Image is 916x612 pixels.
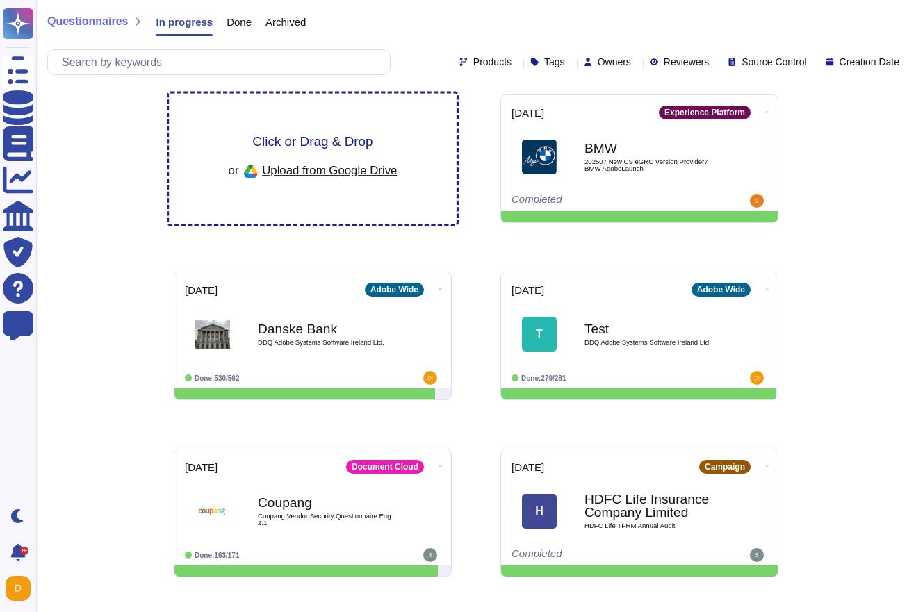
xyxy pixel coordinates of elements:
span: DDQ Adobe Systems Software Ireland Ltd. [258,339,397,346]
span: 202507 New CS eGRC Version Provider7 BMW AdobeLaunch [584,158,723,172]
div: H [522,494,557,529]
input: Search by keywords [55,50,390,74]
span: HDFC Life TPRM Annual Audit [584,522,723,529]
span: Coupang Vendor Security Questionnaire Eng 2.1 [258,513,397,526]
span: [DATE] [185,285,218,295]
span: Reviewers [664,57,709,67]
div: Experience Platform [659,106,751,119]
img: user [750,194,764,208]
div: Campaign [699,460,751,474]
div: Completed [512,548,682,562]
span: Done: 279/281 [521,374,566,382]
img: user [423,371,437,385]
span: [DATE] [512,108,544,118]
b: HDFC Life Insurance Company Limited [584,493,723,519]
span: Done [227,17,252,27]
img: Logo [195,494,230,529]
div: Adobe Wide [692,283,751,297]
img: google drive [239,160,263,183]
span: Tags [544,57,565,67]
img: user [423,548,437,562]
span: Done: 530/562 [195,374,240,382]
span: In progress [156,17,213,27]
span: Archived [265,17,306,27]
div: T [522,317,557,352]
img: user [750,548,764,562]
img: Logo [195,317,230,352]
span: [DATE] [512,462,544,472]
img: user [6,576,31,601]
b: Danske Bank [258,322,397,336]
span: Products [473,57,512,67]
span: Upload from Google Drive [262,164,397,176]
span: Done: 163/171 [195,552,240,559]
div: or [229,160,398,183]
div: Adobe Wide [365,283,424,297]
span: Questionnaires [47,16,128,27]
div: Completed [512,194,682,208]
b: Coupang [258,496,397,509]
img: user [750,371,764,385]
span: Owners [598,57,631,67]
b: BMW [584,142,723,155]
span: Creation Date [840,57,899,67]
div: Document Cloud [346,460,424,474]
span: DDQ Adobe Systems Software Ireland Ltd. [584,339,723,346]
span: [DATE] [512,285,544,295]
b: Test [584,322,723,336]
img: Logo [522,140,557,174]
span: Source Control [742,57,806,67]
button: user [3,573,40,604]
span: [DATE] [185,462,218,472]
span: Click or Drag & Drop [252,135,373,148]
div: 9+ [20,547,28,555]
